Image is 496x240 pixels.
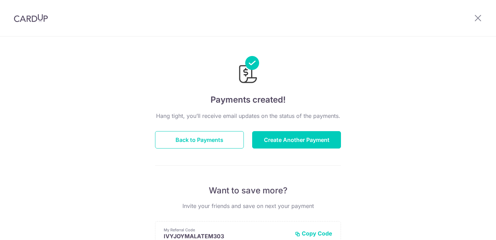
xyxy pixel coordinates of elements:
h4: Payments created! [155,94,341,106]
img: CardUp [14,14,48,22]
button: Copy Code [295,230,332,237]
p: My Referral Code [164,227,289,233]
p: IVYJOYMALATEM303 [164,233,289,240]
button: Back to Payments [155,131,244,149]
p: Want to save more? [155,185,341,196]
button: Create Another Payment [252,131,341,149]
p: Invite your friends and save on next your payment [155,202,341,210]
p: Hang tight, you’ll receive email updates on the status of the payments. [155,112,341,120]
img: Payments [237,56,259,85]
